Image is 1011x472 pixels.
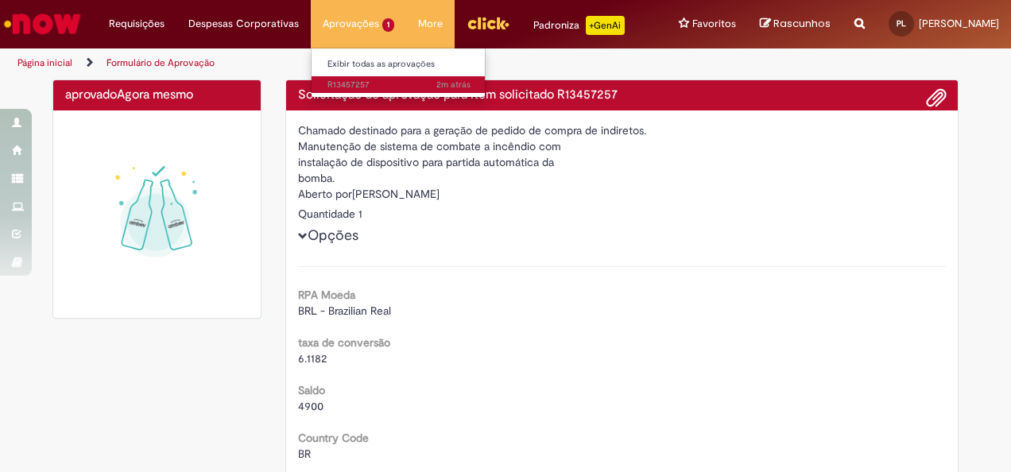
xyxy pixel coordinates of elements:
span: 1 [382,18,394,32]
span: 6.1182 [298,351,327,366]
a: Formulário de Aprovação [107,56,215,69]
span: Rascunhos [773,16,831,31]
ul: Aprovações [311,48,486,98]
span: Aprovações [323,16,379,32]
span: R13457257 [327,79,471,91]
p: +GenAi [586,16,625,35]
span: [PERSON_NAME] [919,17,999,30]
div: Chamado destinado para a geração de pedido de compra de indiretos. [298,122,947,138]
a: Página inicial [17,56,72,69]
img: sucesso_1.gif [65,122,249,306]
b: RPA Moeda [298,288,355,302]
b: Saldo [298,383,325,397]
div: Manutenção de sistema de combate a incêndio com [298,138,947,154]
span: Agora mesmo [117,87,193,103]
img: ServiceNow [2,8,83,40]
div: [PERSON_NAME] [298,186,947,206]
span: More [418,16,443,32]
b: taxa de conversão [298,335,390,350]
span: Despesas Corporativas [188,16,299,32]
div: Quantidade 1 [298,206,947,222]
div: Padroniza [533,16,625,35]
span: BRL - Brazilian Real [298,304,391,318]
span: 4900 [298,399,323,413]
span: 2m atrás [436,79,471,91]
div: bomba. [298,170,947,186]
ul: Trilhas de página [12,48,662,78]
a: Exibir todas as aprovações [312,56,486,73]
label: Aberto por [298,186,352,202]
a: Rascunhos [760,17,831,32]
span: PL [897,18,906,29]
time: 28/08/2025 11:38:33 [117,87,193,103]
h4: aprovado [65,88,249,103]
time: 28/08/2025 11:36:26 [436,79,471,91]
span: Favoritos [692,16,736,32]
b: Country Code [298,431,369,445]
img: click_logo_yellow_360x200.png [467,11,509,35]
span: BR [298,447,311,461]
h4: Solicitação de aprovação para Item solicitado R13457257 [298,88,947,103]
div: instalação de dispositivo para partida automática da [298,154,947,170]
a: Aberto R13457257 : [312,76,486,94]
span: Requisições [109,16,165,32]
